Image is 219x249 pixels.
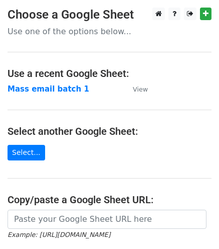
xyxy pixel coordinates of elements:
[8,194,211,206] h4: Copy/paste a Google Sheet URL:
[133,86,148,93] small: View
[8,85,89,94] a: Mass email batch 1
[123,85,148,94] a: View
[8,67,211,79] h4: Use a recent Google Sheet:
[8,145,45,160] a: Select...
[8,210,206,229] input: Paste your Google Sheet URL here
[8,231,110,238] small: Example: [URL][DOMAIN_NAME]
[8,8,211,22] h3: Choose a Google Sheet
[8,125,211,137] h4: Select another Google Sheet:
[8,26,211,37] p: Use one of the options below...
